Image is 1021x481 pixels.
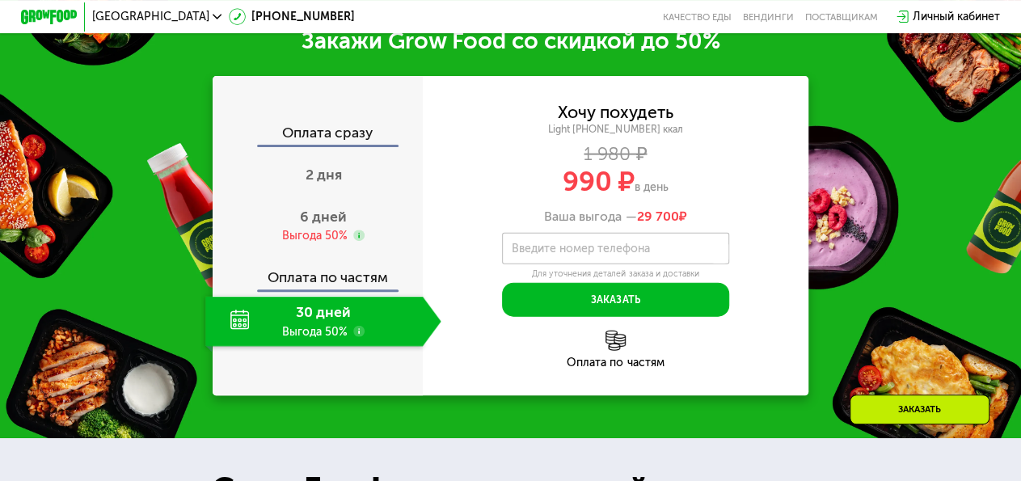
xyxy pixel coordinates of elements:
[743,11,794,23] a: Вендинги
[605,330,626,350] img: l6xcnZfty9opOoJh.png
[558,103,673,119] div: Хочу похудеть
[423,122,808,135] div: Light [PHONE_NUMBER] ккал
[92,11,209,23] span: [GEOGRAPHIC_DATA]
[423,146,808,161] div: 1 980 ₽
[663,11,732,23] a: Качество еды
[635,179,669,193] span: в день
[423,357,808,368] div: Оплата по частям
[214,126,423,145] div: Оплата сразу
[805,11,878,23] div: поставщикам
[423,208,808,223] div: Ваша выгода —
[511,244,649,252] label: Введите номер телефона
[229,8,355,25] a: [PHONE_NUMBER]
[563,165,635,197] span: 990 ₽
[502,282,729,316] button: Заказать
[214,256,423,289] div: Оплата по частям
[282,228,348,243] div: Выгода 50%
[636,208,686,223] span: ₽
[305,167,341,184] span: 2 дня
[300,209,347,226] span: 6 дней
[850,395,989,424] div: Заказать
[502,268,729,279] div: Для уточнения деталей заказа и доставки
[636,208,678,223] span: 29 700
[913,8,1000,25] div: Личный кабинет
